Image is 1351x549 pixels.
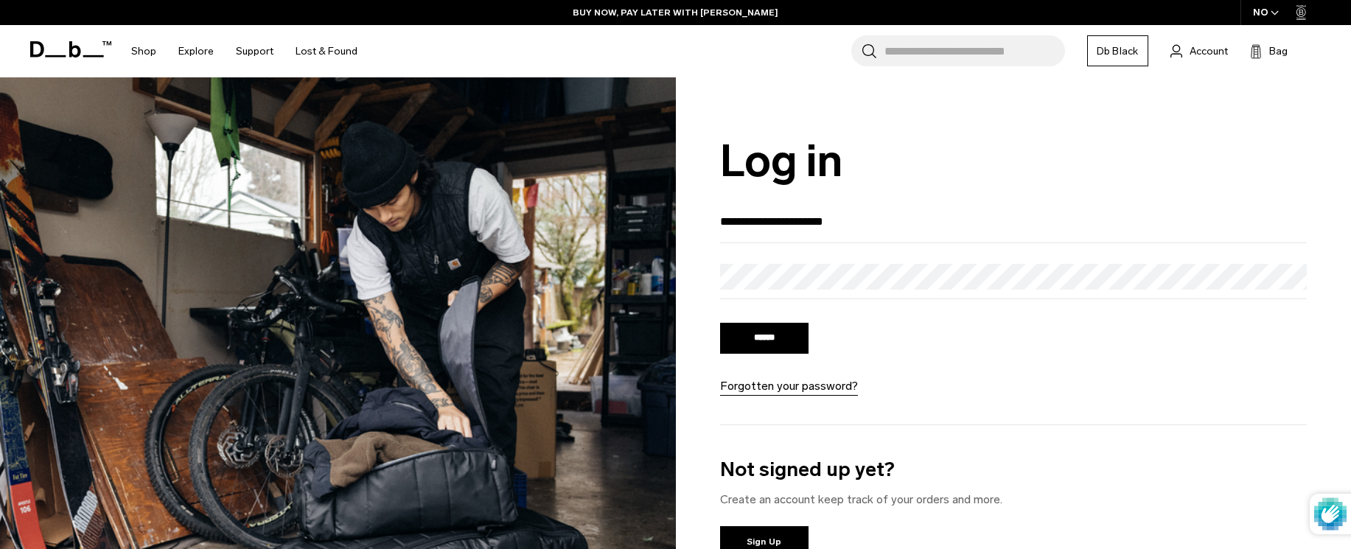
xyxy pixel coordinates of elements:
[1170,42,1228,60] a: Account
[1314,494,1347,534] img: Protected by hCaptcha
[131,25,156,77] a: Shop
[1190,43,1228,59] span: Account
[236,25,273,77] a: Support
[720,136,1308,186] h1: Log in
[178,25,214,77] a: Explore
[720,455,1308,485] h3: Not signed up yet?
[1269,43,1288,59] span: Bag
[296,25,357,77] a: Lost & Found
[573,6,778,19] a: BUY NOW, PAY LATER WITH [PERSON_NAME]
[720,377,858,395] a: Forgotten your password?
[120,25,369,77] nav: Main Navigation
[1087,35,1148,66] a: Db Black
[1250,42,1288,60] button: Bag
[720,491,1308,508] p: Create an account keep track of your orders and more.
